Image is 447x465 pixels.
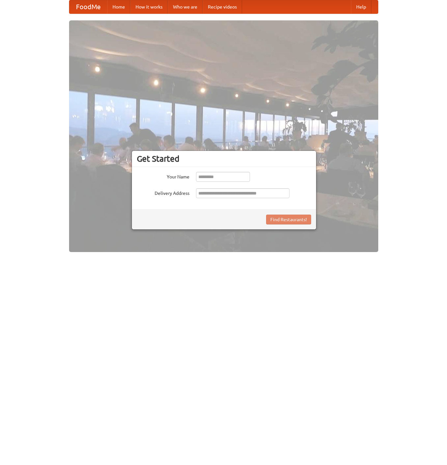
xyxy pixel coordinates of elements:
[107,0,130,13] a: Home
[69,0,107,13] a: FoodMe
[168,0,203,13] a: Who we are
[266,215,311,224] button: Find Restaurants!
[137,188,189,197] label: Delivery Address
[203,0,242,13] a: Recipe videos
[351,0,371,13] a: Help
[137,154,311,164] h3: Get Started
[130,0,168,13] a: How it works
[137,172,189,180] label: Your Name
